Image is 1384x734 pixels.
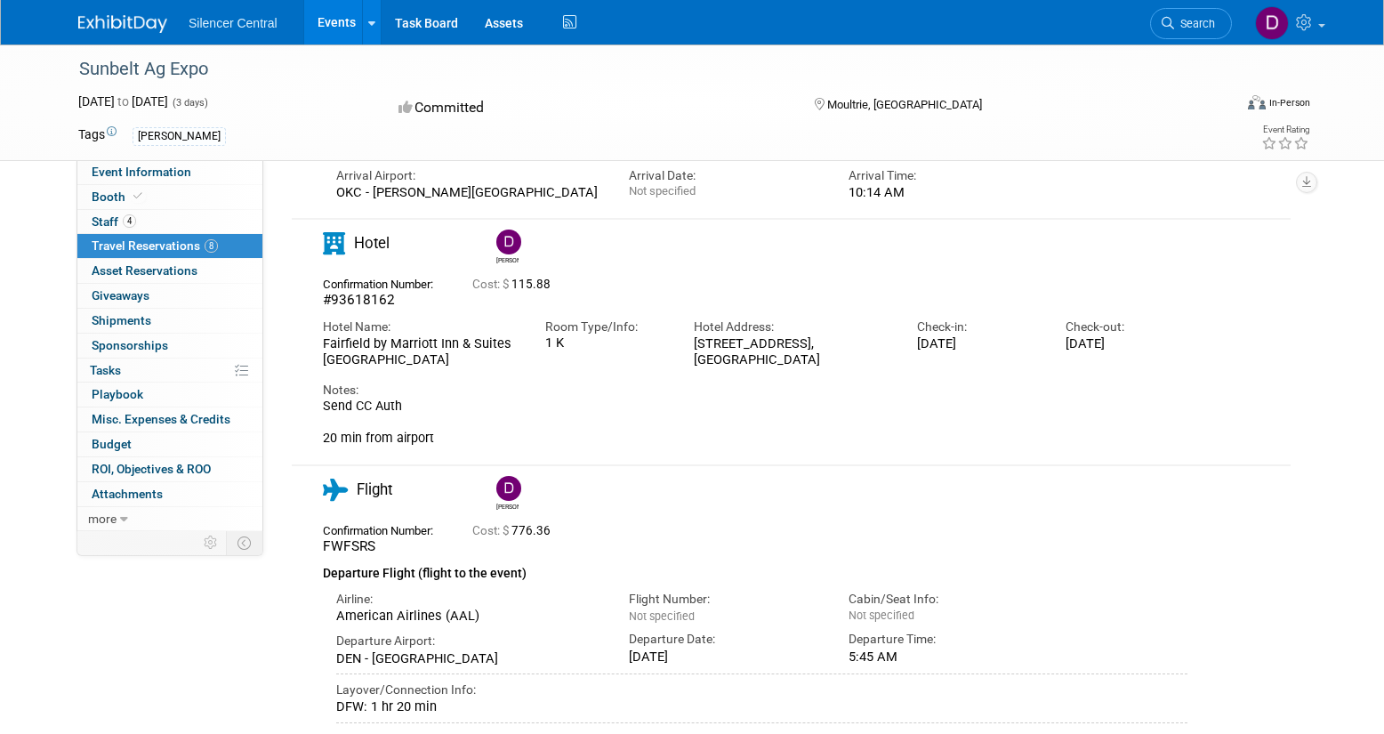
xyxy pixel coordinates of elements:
div: Layover/Connection Info: [336,682,1187,698]
div: Airline: [336,591,602,608]
div: Departure Airport: [336,633,602,649]
div: Confirmation Number: [323,519,446,538]
a: Asset Reservations [77,259,262,283]
div: [STREET_ADDRESS], [GEOGRAPHIC_DATA] [694,335,889,368]
span: Flight [357,480,392,498]
div: DFW: 1 hr 20 min [336,698,1187,714]
span: more [88,512,117,526]
span: [DATE] [DATE] [78,94,168,109]
span: 4 [123,214,136,228]
div: Confirmation Number: [323,272,446,292]
div: [PERSON_NAME] [133,127,226,146]
div: Hotel Address: [694,319,889,335]
div: [DATE] [629,649,822,665]
img: Dean Woods [1255,6,1289,40]
img: Format-Inperson.png [1248,95,1266,109]
div: Event Rating [1261,125,1309,134]
div: Departure Time: [849,631,1042,648]
div: Send CC Auth 20 min from airport [323,399,1187,447]
div: Fairfield by Marriott Inn & Suites [GEOGRAPHIC_DATA] [323,335,519,368]
div: Sunbelt Ag Expo [73,53,1205,85]
div: 10:14 AM [849,184,1042,200]
div: Hotel Name: [323,319,519,335]
div: Notes: [323,382,1187,399]
img: ExhibitDay [78,15,167,33]
td: Toggle Event Tabs [227,531,263,554]
div: Arrival Airport: [336,167,602,184]
span: Silencer Central [189,16,278,30]
a: Travel Reservations8 [77,234,262,258]
a: Playbook [77,383,262,407]
span: Event Information [92,165,191,179]
div: 1 K [545,335,667,351]
div: Room Type/Info: [545,319,667,335]
div: Check-in: [917,319,1039,335]
span: to [115,94,132,109]
i: Flight [323,479,348,501]
td: Personalize Event Tab Strip [196,531,227,554]
span: Cost: $ [472,278,511,291]
span: Attachments [92,487,163,501]
span: Booth [92,190,146,204]
span: Cost: $ [472,524,511,537]
span: Asset Reservations [92,263,197,278]
div: Dean Woods [492,476,523,512]
span: Misc. Expenses & Credits [92,412,230,426]
div: Arrival Time: [849,167,1042,184]
span: Moultrie, [GEOGRAPHIC_DATA] [827,98,982,111]
td: Tags [78,125,117,146]
span: (3 days) [171,97,208,109]
span: Search [1174,17,1215,30]
div: Arrival Date: [629,167,822,184]
div: Flight Number: [629,591,822,608]
div: OKC - [PERSON_NAME][GEOGRAPHIC_DATA] [336,184,602,200]
div: Not specified [629,184,822,198]
span: Tasks [90,363,121,377]
span: Giveaways [92,288,149,302]
a: Event Information [77,160,262,184]
span: 115.88 [472,278,558,291]
a: Booth [77,185,262,209]
span: 8 [205,239,218,253]
div: Departure Date: [629,631,822,648]
a: Search [1150,8,1232,39]
i: Hotel [323,232,345,254]
div: American Airlines (AAL) [336,608,602,624]
span: Not specified [629,609,695,623]
a: Budget [77,432,262,456]
span: Shipments [92,313,151,327]
div: Dean Woods [492,230,523,265]
a: Shipments [77,309,262,333]
span: FWFSRS [323,538,375,554]
div: Dean Woods [496,254,519,265]
span: #93618162 [323,292,395,308]
a: Misc. Expenses & Credits [77,407,262,432]
span: ROI, Objectives & ROO [92,462,211,476]
a: Tasks [77,359,262,383]
div: Dean Woods [496,501,519,512]
a: Staff4 [77,210,262,234]
i: Booth reservation complete [133,191,142,201]
div: [DATE] [1066,335,1187,351]
div: Cabin/Seat Info: [849,591,1042,608]
span: Playbook [92,387,143,401]
img: Dean Woods [496,230,521,254]
div: Event Format [1127,93,1310,119]
span: Travel Reservations [92,238,218,253]
a: Attachments [77,482,262,506]
a: Giveaways [77,284,262,308]
span: Hotel [354,234,390,252]
img: Dean Woods [496,476,521,501]
a: Sponsorships [77,334,262,358]
span: Not specified [849,609,914,622]
span: Staff [92,214,136,229]
div: Check-out: [1066,319,1187,335]
div: 5:45 AM [849,649,1042,665]
div: Committed [393,93,786,124]
div: Departure Flight (flight to the event) [323,555,1187,584]
span: 776.36 [472,524,558,537]
div: [DATE] [917,335,1039,351]
a: more [77,507,262,531]
span: Sponsorships [92,338,168,352]
div: DEN - [GEOGRAPHIC_DATA] [336,650,602,666]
